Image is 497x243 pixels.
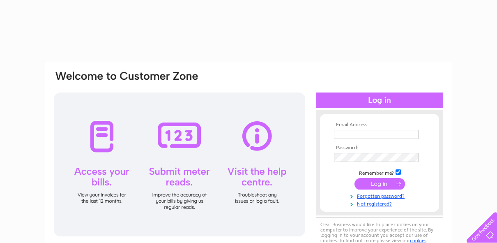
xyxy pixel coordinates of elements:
[354,178,405,190] input: Submit
[332,122,427,128] th: Email Address:
[332,145,427,151] th: Password:
[332,168,427,176] td: Remember me?
[334,199,427,207] a: Not registered?
[334,192,427,199] a: Forgotten password?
